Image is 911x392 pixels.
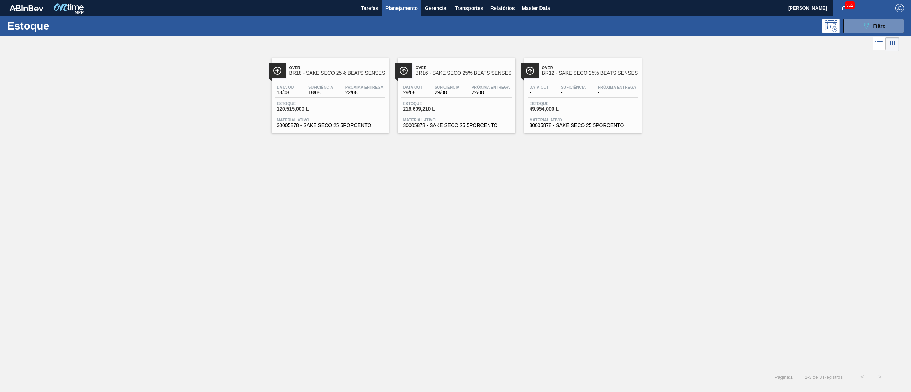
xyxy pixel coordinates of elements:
[403,90,423,95] span: 29/08
[416,70,512,76] span: BR16 - SAKE SECO 25% BEATS SENSES
[403,101,453,106] span: Estoque
[775,375,793,380] span: Página : 1
[416,65,512,70] span: Over
[308,90,333,95] span: 18/08
[561,85,586,89] span: Suficiência
[399,66,408,75] img: Ícone
[886,37,899,51] div: Visão em Cards
[490,4,515,12] span: Relatórios
[403,123,510,128] span: 30005878 - SAKE SECO 25 5PORCENTO
[277,118,384,122] span: Material ativo
[345,90,384,95] span: 22/08
[530,101,579,106] span: Estoque
[598,85,636,89] span: Próxima Entrega
[403,85,423,89] span: Data out
[7,22,118,30] h1: Estoque
[277,106,327,112] span: 120.515,000 L
[289,65,385,70] span: Over
[873,23,886,29] span: Filtro
[561,90,586,95] span: -
[530,123,636,128] span: 30005878 - SAKE SECO 25 5PORCENTO
[273,66,282,75] img: Ícone
[845,1,855,9] span: 562
[822,19,840,33] div: Pogramando: nenhum usuário selecionado
[277,101,327,106] span: Estoque
[277,123,384,128] span: 30005878 - SAKE SECO 25 5PORCENTO
[266,53,393,133] a: ÍconeOverBR18 - SAKE SECO 25% BEATS SENSESData out13/08Suficiência18/08Próxima Entrega22/08Estoqu...
[472,90,510,95] span: 22/08
[403,106,453,112] span: 219.609,210 L
[519,53,645,133] a: ÍconeOverBR12 - SAKE SECO 25% BEATS SENSESData out-Suficiência-Próxima Entrega-Estoque49.954,000 ...
[542,65,638,70] span: Over
[455,4,483,12] span: Transportes
[530,106,579,112] span: 49.954,000 L
[530,90,549,95] span: -
[873,4,881,12] img: userActions
[873,37,886,51] div: Visão em Lista
[526,66,535,75] img: Ícone
[598,90,636,95] span: -
[853,368,871,386] button: <
[425,4,448,12] span: Gerencial
[542,70,638,76] span: BR12 - SAKE SECO 25% BEATS SENSES
[345,85,384,89] span: Próxima Entrega
[361,4,378,12] span: Tarefas
[522,4,550,12] span: Master Data
[289,70,385,76] span: BR18 - SAKE SECO 25% BEATS SENSES
[435,85,459,89] span: Suficiência
[804,375,843,380] span: 1 - 3 de 3 Registros
[393,53,519,133] a: ÍconeOverBR16 - SAKE SECO 25% BEATS SENSESData out29/08Suficiência29/08Próxima Entrega22/08Estoqu...
[277,85,296,89] span: Data out
[530,118,636,122] span: Material ativo
[277,90,296,95] span: 13/08
[843,19,904,33] button: Filtro
[435,90,459,95] span: 29/08
[385,4,418,12] span: Planejamento
[9,5,43,11] img: TNhmsLtSVTkK8tSr43FrP2fwEKptu5GPRR3wAAAABJRU5ErkJggg==
[530,85,549,89] span: Data out
[895,4,904,12] img: Logout
[403,118,510,122] span: Material ativo
[308,85,333,89] span: Suficiência
[472,85,510,89] span: Próxima Entrega
[833,3,855,13] button: Notificações
[871,368,889,386] button: >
